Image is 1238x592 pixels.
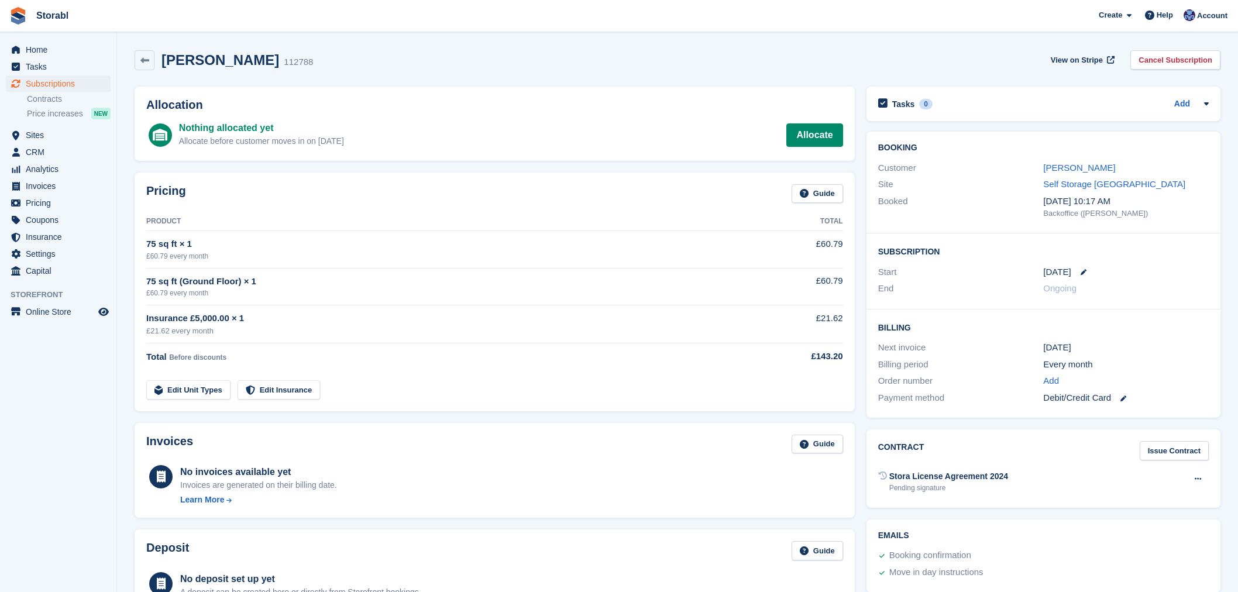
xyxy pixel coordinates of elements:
[889,566,983,580] div: Move in day instructions
[6,144,111,160] a: menu
[792,541,843,560] a: Guide
[878,374,1044,388] div: Order number
[735,350,843,363] div: £143.20
[146,435,193,454] h2: Invoices
[26,304,96,320] span: Online Store
[6,212,111,228] a: menu
[146,541,189,560] h2: Deposit
[11,289,116,301] span: Storefront
[27,107,111,120] a: Price increases NEW
[146,325,735,337] div: £21.62 every month
[146,184,186,204] h2: Pricing
[161,52,279,68] h2: [PERSON_NAME]
[26,42,96,58] span: Home
[878,178,1044,191] div: Site
[735,305,843,343] td: £21.62
[1130,50,1220,70] a: Cancel Subscription
[1043,374,1059,388] a: Add
[26,195,96,211] span: Pricing
[1043,391,1209,405] div: Debit/Credit Card
[32,6,73,25] a: Storabl
[146,98,843,112] h2: Allocation
[878,245,1209,257] h2: Subscription
[1099,9,1122,21] span: Create
[1140,441,1209,460] a: Issue Contract
[1051,54,1103,66] span: View on Stripe
[26,263,96,279] span: Capital
[1157,9,1173,21] span: Help
[146,352,167,362] span: Total
[180,465,337,479] div: No invoices available yet
[878,195,1044,219] div: Booked
[27,108,83,119] span: Price increases
[919,99,933,109] div: 0
[26,75,96,92] span: Subscriptions
[26,246,96,262] span: Settings
[26,58,96,75] span: Tasks
[6,75,111,92] a: menu
[878,266,1044,279] div: Start
[284,56,313,69] div: 112788
[146,251,735,261] div: £60.79 every month
[169,353,226,362] span: Before discounts
[878,321,1209,333] h2: Billing
[889,483,1008,493] div: Pending signature
[26,229,96,245] span: Insurance
[1043,341,1209,354] div: [DATE]
[6,161,111,177] a: menu
[179,135,344,147] div: Allocate before customer moves in on [DATE]
[6,42,111,58] a: menu
[878,358,1044,371] div: Billing period
[180,494,224,506] div: Learn More
[1043,179,1185,189] a: Self Storage [GEOGRAPHIC_DATA]
[889,470,1008,483] div: Stora License Agreement 2024
[786,123,842,147] a: Allocate
[735,212,843,231] th: Total
[180,572,421,586] div: No deposit set up yet
[146,238,735,251] div: 75 sq ft × 1
[180,479,337,491] div: Invoices are generated on their billing date.
[1197,10,1227,22] span: Account
[91,108,111,119] div: NEW
[878,531,1209,541] h2: Emails
[889,549,971,563] div: Booking confirmation
[1043,208,1209,219] div: Backoffice ([PERSON_NAME])
[6,195,111,211] a: menu
[6,58,111,75] a: menu
[735,268,843,305] td: £60.79
[892,99,915,109] h2: Tasks
[6,229,111,245] a: menu
[146,312,735,325] div: Insurance £5,000.00 × 1
[6,263,111,279] a: menu
[9,7,27,25] img: stora-icon-8386f47178a22dfd0bd8f6a31ec36ba5ce8667c1dd55bd0f319d3a0aa187defe.svg
[146,380,231,400] a: Edit Unit Types
[26,212,96,228] span: Coupons
[180,494,337,506] a: Learn More
[179,121,344,135] div: Nothing allocated yet
[1043,358,1209,371] div: Every month
[1174,98,1190,111] a: Add
[792,184,843,204] a: Guide
[146,275,735,288] div: 75 sq ft (Ground Floor) × 1
[26,178,96,194] span: Invoices
[6,127,111,143] a: menu
[6,304,111,320] a: menu
[1043,163,1115,173] a: [PERSON_NAME]
[1046,50,1117,70] a: View on Stripe
[792,435,843,454] a: Guide
[1184,9,1195,21] img: Tegan Ewart
[878,441,924,460] h2: Contract
[238,380,321,400] a: Edit Insurance
[6,246,111,262] a: menu
[735,231,843,268] td: £60.79
[97,305,111,319] a: Preview store
[878,282,1044,295] div: End
[878,391,1044,405] div: Payment method
[878,341,1044,354] div: Next invoice
[26,144,96,160] span: CRM
[146,288,735,298] div: £60.79 every month
[1043,266,1071,279] time: 2025-10-16 00:00:00 UTC
[878,143,1209,153] h2: Booking
[6,178,111,194] a: menu
[27,94,111,105] a: Contracts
